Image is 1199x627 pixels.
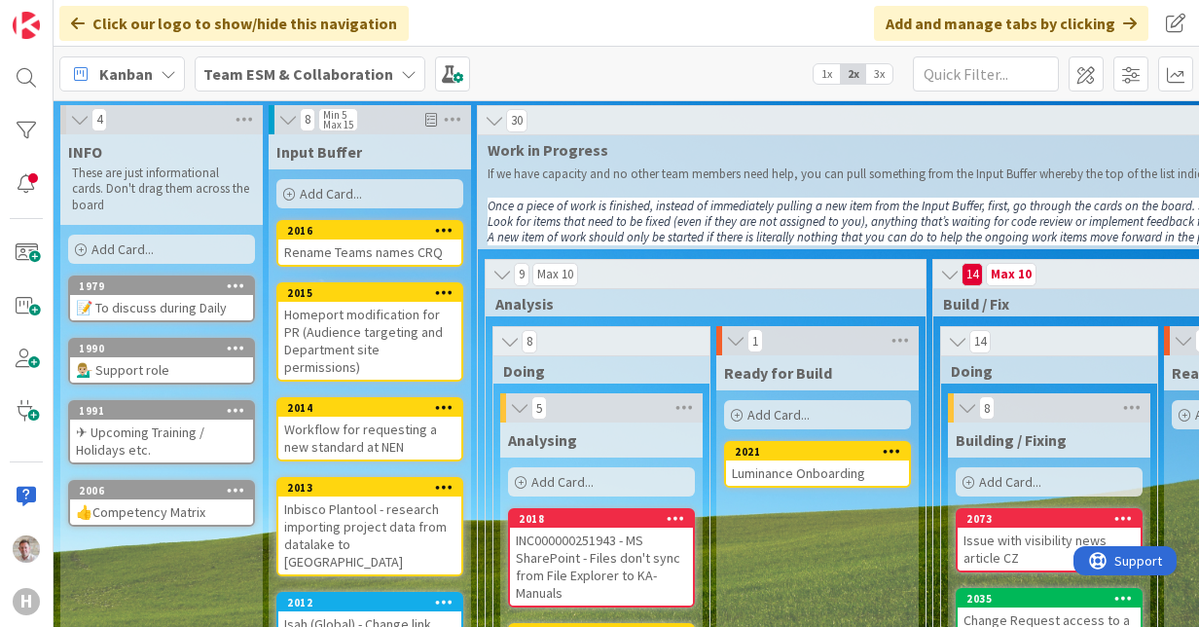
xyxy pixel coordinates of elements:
[278,399,461,417] div: 2014
[747,329,763,352] span: 1
[514,263,529,286] span: 9
[278,417,461,460] div: Workflow for requesting a new standard at NEN
[958,510,1141,571] div: 2073Issue with visibility news article CZ
[747,406,810,424] span: Add Card...
[300,185,362,203] span: Add Card...
[79,484,253,498] div: 2006
[278,479,461,497] div: 2013
[503,361,685,381] span: Doing
[70,277,253,320] div: 1979📝 To discuss during Daily
[276,477,463,576] a: 2013Inbisco Plantool - research importing project data from datalake to [GEOGRAPHIC_DATA]
[13,12,40,39] img: Visit kanbanzone.com
[70,402,253,420] div: 1991
[726,443,909,486] div: 2021Luminance Onboarding
[323,120,353,129] div: Max 15
[70,340,253,357] div: 1990
[323,110,346,120] div: Min 5
[956,508,1143,572] a: 2073Issue with visibility news article CZ
[70,295,253,320] div: 📝 To discuss during Daily
[287,224,461,238] div: 2016
[278,284,461,302] div: 2015
[276,220,463,267] a: 2016Rename Teams names CRQ
[278,284,461,380] div: 2015Homeport modification for PR (Audience targeting and Department site permissions)
[300,108,315,131] span: 8
[866,64,892,84] span: 3x
[70,402,253,462] div: 1991✈ Upcoming Training / Holidays etc.
[91,240,154,258] span: Add Card...
[68,480,255,527] a: 2006👍Competency Matrix
[278,302,461,380] div: Homeport modification for PR (Audience targeting and Department site permissions)
[979,473,1041,491] span: Add Card...
[79,279,253,293] div: 1979
[276,397,463,461] a: 2014Workflow for requesting a new standard at NEN
[70,420,253,462] div: ✈ Upcoming Training / Holidays etc.
[70,482,253,525] div: 2006👍Competency Matrix
[510,510,693,528] div: 2018
[278,399,461,460] div: 2014Workflow for requesting a new standard at NEN
[726,443,909,461] div: 2021
[958,590,1141,608] div: 2035
[68,276,255,322] a: 1979📝 To discuss during Daily
[70,499,253,525] div: 👍Competency Matrix
[276,142,362,162] span: Input Buffer
[41,3,89,26] span: Support
[956,430,1067,450] span: Building / Fixing
[958,510,1141,528] div: 2073
[991,270,1032,279] div: Max 10
[814,64,840,84] span: 1x
[278,222,461,240] div: 2016
[276,282,463,382] a: 2015Homeport modification for PR (Audience targeting and Department site permissions)
[79,342,253,355] div: 1990
[287,596,461,609] div: 2012
[537,270,573,279] div: Max 10
[278,594,461,611] div: 2012
[508,508,695,608] a: 2018INC000000251943 - MS SharePoint - Files don't sync from File Explorer to KA-Manuals
[70,340,253,383] div: 1990💁🏼‍♂️ Support role
[70,277,253,295] div: 1979
[519,512,693,526] div: 2018
[951,361,1133,381] span: Doing
[522,330,537,353] span: 8
[531,396,547,420] span: 5
[203,64,393,84] b: Team ESM & Collaboration
[287,481,461,495] div: 2013
[506,109,527,132] span: 30
[510,510,693,606] div: 2018INC000000251943 - MS SharePoint - Files don't sync from File Explorer to KA-Manuals
[724,441,911,488] a: 2021Luminance Onboarding
[726,461,909,486] div: Luminance Onboarding
[966,512,1141,526] div: 2073
[724,363,832,383] span: Ready for Build
[979,396,995,420] span: 8
[531,473,594,491] span: Add Card...
[958,528,1141,571] div: Issue with visibility news article CZ
[278,240,461,265] div: Rename Teams names CRQ
[79,404,253,418] div: 1991
[278,479,461,574] div: 2013Inbisco Plantool - research importing project data from datalake to [GEOGRAPHIC_DATA]
[68,338,255,385] a: 1990💁🏼‍♂️ Support role
[287,286,461,300] div: 2015
[72,166,251,213] p: These are just informational cards. Don't drag them across the board
[287,401,461,415] div: 2014
[966,592,1141,606] div: 2035
[735,445,909,459] div: 2021
[70,357,253,383] div: 💁🏼‍♂️ Support role
[13,588,40,615] div: H
[59,6,409,41] div: Click our logo to show/hide this navigation
[962,263,983,286] span: 14
[68,400,255,464] a: 1991✈ Upcoming Training / Holidays etc.
[510,528,693,606] div: INC000000251943 - MS SharePoint - Files don't sync from File Explorer to KA-Manuals
[278,497,461,574] div: Inbisco Plantool - research importing project data from datalake to [GEOGRAPHIC_DATA]
[13,535,40,563] img: Rd
[91,108,107,131] span: 4
[969,330,991,353] span: 14
[99,62,153,86] span: Kanban
[278,222,461,265] div: 2016Rename Teams names CRQ
[840,64,866,84] span: 2x
[508,430,577,450] span: Analysing
[913,56,1059,92] input: Quick Filter...
[874,6,1148,41] div: Add and manage tabs by clicking
[70,482,253,499] div: 2006
[495,294,901,313] span: Analysis
[68,142,102,162] span: INFO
